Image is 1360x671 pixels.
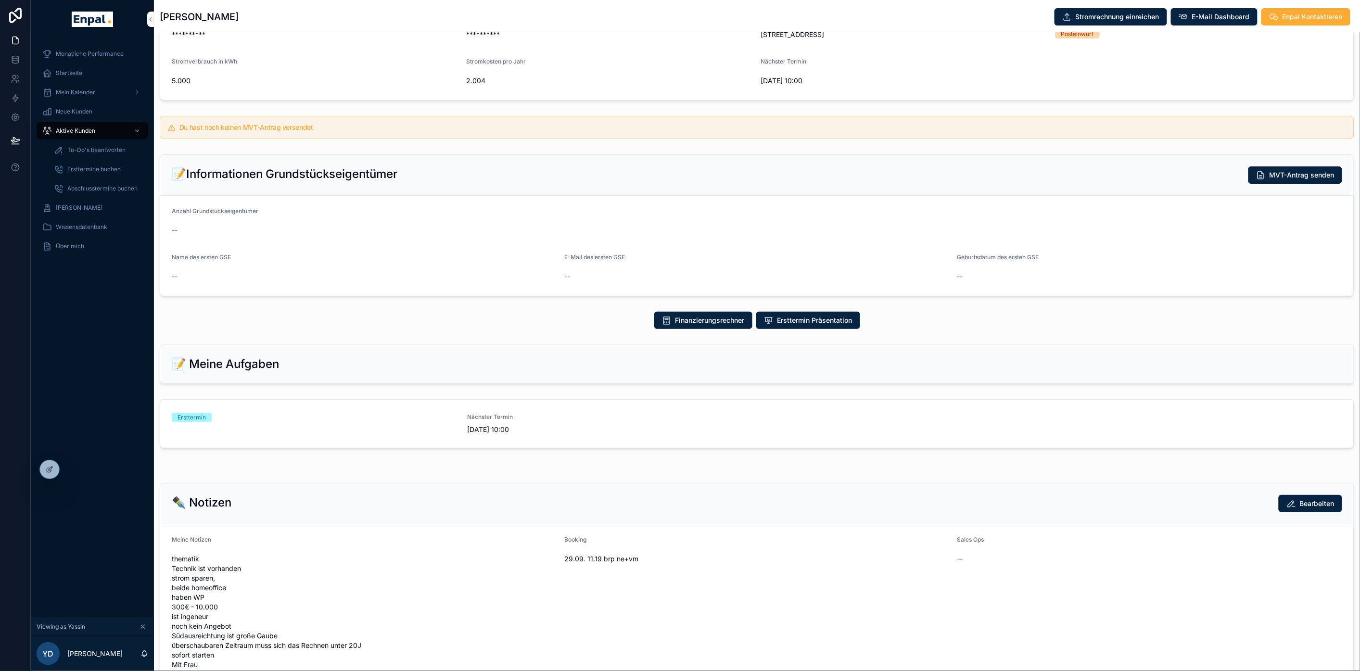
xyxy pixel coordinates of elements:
[56,89,95,96] span: Mein Kalender
[761,30,1048,39] span: [STREET_ADDRESS]
[56,69,82,77] span: Startseite
[467,425,751,434] span: [DATE] 10:00
[957,554,963,564] span: --
[37,103,148,120] a: Neue Kunden
[1061,30,1094,38] div: Posteinwurf
[172,536,211,543] span: Meine Notizen
[48,141,148,159] a: To-Do's beantworten
[172,207,258,215] span: Anzahl Grundstückseigentümer
[172,58,237,65] span: Stromverbrauch in kWh
[172,272,178,281] span: --
[1055,8,1167,25] button: Stromrechnung einreichen
[564,536,586,543] span: Booking
[37,623,85,631] span: Viewing as Yassin
[172,253,231,261] span: Name des ersten GSE
[172,495,231,510] h2: ✒️ Notizen
[160,400,1354,448] a: ErstterminNächster Termin[DATE] 10:00
[179,124,1346,131] h5: Du hast noch keinen MVT-Antrag versendet
[1192,12,1250,22] span: E-Mail Dashboard
[466,76,753,86] span: 2.004
[1270,170,1335,180] span: MVT-Antrag senden
[467,413,751,421] span: Nächster Termin
[56,108,92,115] span: Neue Kunden
[67,649,123,658] p: [PERSON_NAME]
[56,127,95,135] span: Aktive Kunden
[160,10,239,24] h1: [PERSON_NAME]
[37,238,148,255] a: Über mich
[761,58,807,65] span: Nächster Termin
[654,312,752,329] button: Finanzierungsrechner
[675,316,745,325] span: Finanzierungsrechner
[67,185,138,192] span: Abschlusstermine buchen
[957,253,1039,261] span: Geburtsdatum des ersten GSE
[48,161,148,178] a: Ersttermine buchen
[1283,12,1343,22] span: Enpal Kontaktieren
[1248,166,1342,184] button: MVT-Antrag senden
[37,199,148,216] a: [PERSON_NAME]
[1261,8,1350,25] button: Enpal Kontaktieren
[178,413,206,422] div: Ersttermin
[67,165,121,173] span: Ersttermine buchen
[37,122,148,139] a: Aktive Kunden
[172,166,397,182] h2: 📝Informationen Grundstückseigentümer
[31,38,154,267] div: scrollable content
[37,45,148,63] a: Monatliche Performance
[37,84,148,101] a: Mein Kalender
[761,76,1048,86] span: [DATE] 10:00
[56,223,107,231] span: Wissensdatenbank
[56,242,84,250] span: Über mich
[777,316,852,325] span: Ersttermin Präsentation
[1171,8,1258,25] button: E-Mail Dashboard
[48,180,148,197] a: Abschlusstermine buchen
[466,58,526,65] span: Stromkosten pro Jahr
[1076,12,1159,22] span: Stromrechnung einreichen
[1300,499,1335,508] span: Bearbeiten
[564,253,625,261] span: E-Mail des ersten GSE
[756,312,860,329] button: Ersttermin Präsentation
[957,536,984,543] span: Sales Ops
[56,204,102,212] span: [PERSON_NAME]
[172,76,458,86] span: 5.000
[43,648,54,659] span: YD
[172,226,178,235] span: --
[56,50,124,58] span: Monatliche Performance
[1279,495,1342,512] button: Bearbeiten
[72,12,113,27] img: App logo
[37,218,148,236] a: Wissensdatenbank
[957,272,963,281] span: --
[564,554,949,564] span: 29.09. 11.19 brp ne+vm
[172,356,279,372] h2: 📝 Meine Aufgaben
[67,146,126,154] span: To-Do's beantworten
[564,272,570,281] span: --
[37,64,148,82] a: Startseite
